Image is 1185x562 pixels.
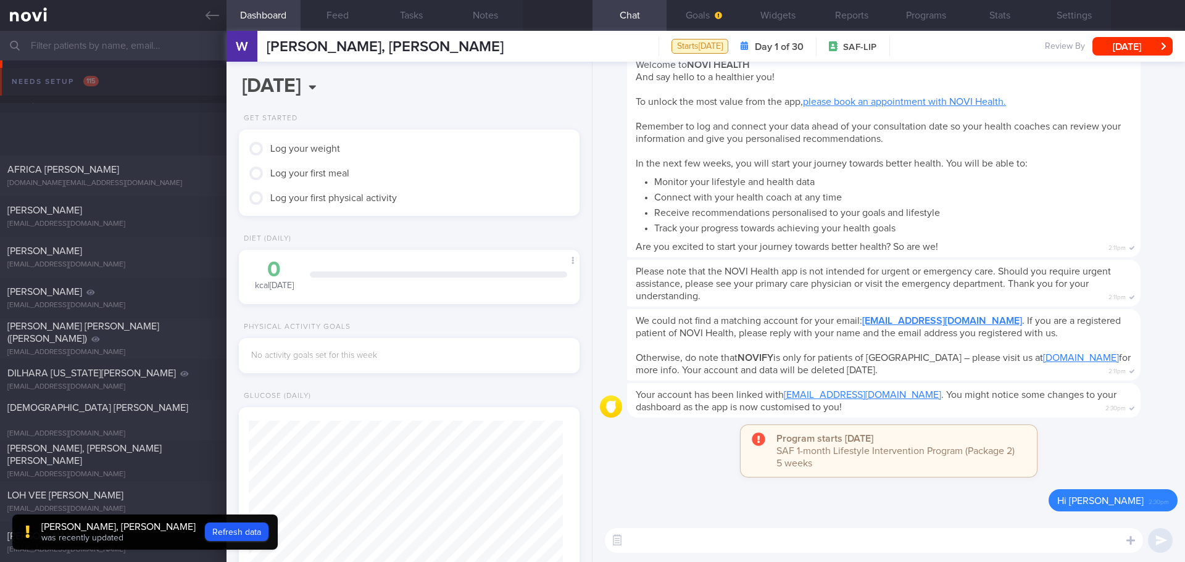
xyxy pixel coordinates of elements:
strong: NOVIFY [738,353,773,363]
div: [DOMAIN_NAME][EMAIL_ADDRESS][DOMAIN_NAME] [7,179,219,188]
span: [PERSON_NAME], JUNE [7,531,111,541]
a: [EMAIL_ADDRESS][DOMAIN_NAME] [862,316,1022,326]
span: 2:11pm [1108,290,1126,302]
div: [EMAIL_ADDRESS][DOMAIN_NAME] [7,348,219,357]
span: [PERSON_NAME], [PERSON_NAME] [267,39,504,54]
span: 115 [83,76,99,86]
div: kcal [DATE] [251,259,297,292]
strong: NOVI HEALTH [687,60,750,70]
div: [EMAIL_ADDRESS][DOMAIN_NAME] [7,382,219,392]
span: [PERSON_NAME] [7,287,82,297]
div: Diet (Daily) [239,234,291,244]
button: [DATE] [1092,37,1173,56]
span: 2:11pm [1108,241,1126,252]
span: [DEMOGRAPHIC_DATA] [PERSON_NAME] [7,403,188,413]
span: 2:30pm [1105,401,1126,413]
span: SAF-LIP [843,41,876,54]
div: [EMAIL_ADDRESS][DOMAIN_NAME] [7,220,219,229]
span: [PERSON_NAME] [PERSON_NAME] ([PERSON_NAME]) [7,321,159,344]
span: In the next few weeks, you will start your journey towards better health. You will be able to: [636,159,1028,168]
a: [DOMAIN_NAME] [1043,353,1119,363]
span: Welcome to [636,60,750,70]
li: Monitor your lifestyle and health data [654,173,1132,188]
span: Hi [PERSON_NAME] [1057,496,1144,506]
span: AFRICA [PERSON_NAME] [7,165,119,175]
span: 2:30pm [1149,495,1169,506]
li: Connect with your health coach at any time [654,188,1132,204]
div: 0 [251,259,297,281]
span: Are you excited to start your journey towards better health? So are we! [636,242,938,252]
span: And say hello to a healthier you! [636,72,775,82]
span: was recently updated [41,534,123,542]
span: DILHARA [US_STATE][PERSON_NAME] [7,368,176,378]
div: [EMAIL_ADDRESS][DOMAIN_NAME] [7,260,219,270]
div: [EMAIL_ADDRESS][DOMAIN_NAME] [7,545,219,555]
div: Glucose (Daily) [239,392,311,401]
div: [EMAIL_ADDRESS][DOMAIN_NAME] [7,470,219,479]
span: [PERSON_NAME], [PERSON_NAME] [PERSON_NAME] [7,444,162,466]
span: Remember to log and connect your data ahead of your consultation date so your health coaches can ... [636,122,1121,144]
strong: Day 1 of 30 [755,41,804,53]
span: We could not find a matching account for your email: . If you are a registered patient of NOVI He... [636,316,1121,338]
span: Your account has been linked with . You might notice some changes to your dashboard as the app is... [636,390,1116,412]
span: Review By [1045,41,1085,52]
span: [PERSON_NAME] [7,246,82,256]
a: please book an appointment with NOVI Health. [803,97,1006,107]
div: Starts [DATE] [671,39,728,54]
div: [EMAIL_ADDRESS][DOMAIN_NAME] [7,301,219,310]
span: LOH VEE [PERSON_NAME] [7,490,123,500]
div: [EMAIL_ADDRESS][DOMAIN_NAME] [7,505,219,514]
div: Needs setup [9,73,102,90]
span: SAF 1-month Lifestyle Intervention Program (Package 2) [776,446,1015,456]
span: 2:11pm [1108,364,1126,376]
span: [PERSON_NAME] [7,205,82,215]
li: Receive recommendations personalised to your goals and lifestyle [654,204,1132,219]
span: Otherwise, do note that is only for patients of [GEOGRAPHIC_DATA] – please visit us at for more i... [636,353,1131,375]
span: 5 weeks [776,458,812,468]
div: [EMAIL_ADDRESS][DOMAIN_NAME] [7,429,219,439]
span: To unlock the most value from the app, [636,97,1006,107]
div: [PERSON_NAME], [PERSON_NAME] [41,521,196,533]
button: Refresh data [205,523,268,541]
strong: Program starts [DATE] [776,434,873,444]
a: [EMAIL_ADDRESS][DOMAIN_NAME] [784,390,941,400]
div: Physical Activity Goals [239,323,351,332]
div: No activity goals set for this week [251,350,567,362]
span: Please note that the NOVI Health app is not intended for urgent or emergency care. Should you req... [636,267,1111,301]
div: Get Started [239,114,297,123]
li: Track your progress towards achieving your health goals [654,219,1132,234]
